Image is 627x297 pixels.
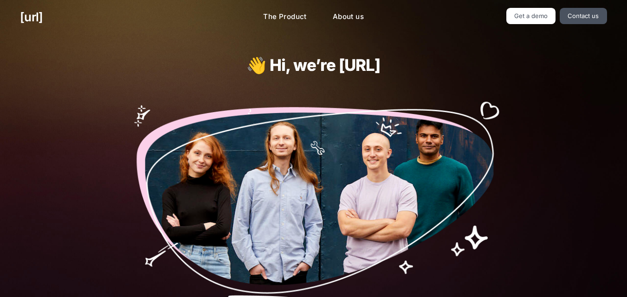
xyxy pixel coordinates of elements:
h1: 👋 Hi, we’re [URL] [162,56,465,74]
a: Contact us [560,8,607,24]
a: [URL] [20,8,43,26]
a: About us [325,8,371,26]
a: The Product [256,8,314,26]
a: Get a demo [506,8,556,24]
